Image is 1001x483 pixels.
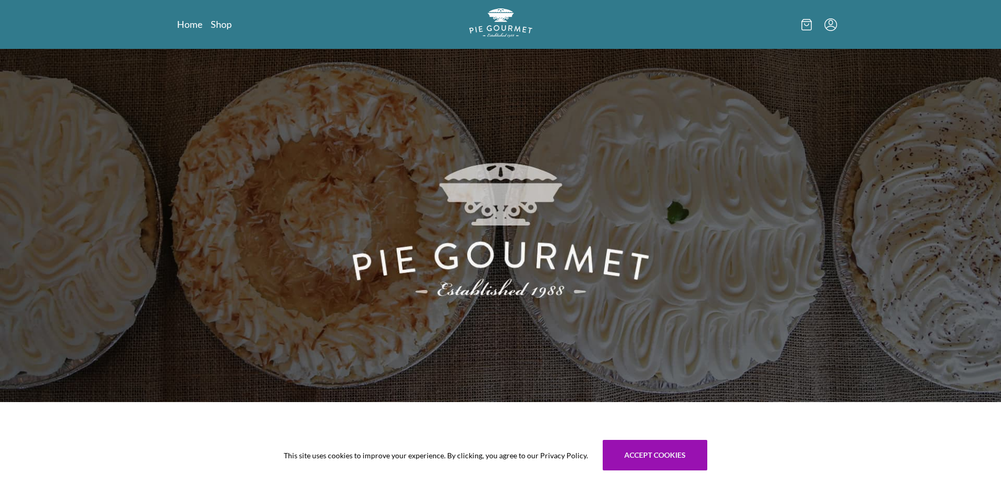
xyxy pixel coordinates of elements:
a: Home [177,18,202,30]
a: Logo [469,8,532,40]
button: Menu [824,18,837,31]
span: This site uses cookies to improve your experience. By clicking, you agree to our Privacy Policy. [284,450,588,461]
img: logo [469,8,532,37]
button: Accept cookies [603,440,707,470]
a: Shop [211,18,232,30]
